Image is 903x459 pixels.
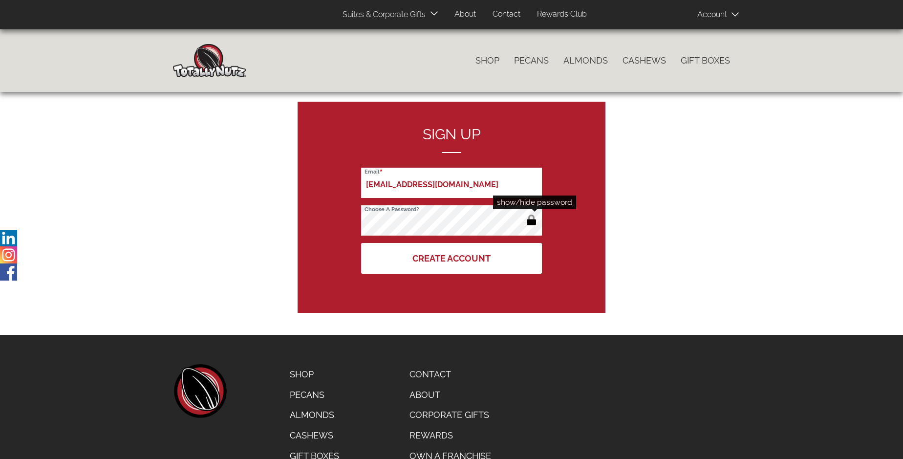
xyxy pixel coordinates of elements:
[282,385,346,405] a: Pecans
[361,126,542,153] h2: Sign up
[485,5,528,24] a: Contact
[361,168,542,198] input: Email
[673,50,737,71] a: Gift Boxes
[402,385,498,405] a: About
[530,5,594,24] a: Rewards Club
[402,425,498,446] a: Rewards
[615,50,673,71] a: Cashews
[507,50,556,71] a: Pecans
[173,364,227,418] a: home
[282,405,346,425] a: Almonds
[282,425,346,446] a: Cashews
[493,196,576,209] div: show/hide password
[447,5,483,24] a: About
[556,50,615,71] a: Almonds
[361,243,542,274] button: Create Account
[402,405,498,425] a: Corporate Gifts
[468,50,507,71] a: Shop
[335,5,429,24] a: Suites & Corporate Gifts
[402,364,498,385] a: Contact
[173,44,246,77] img: Home
[282,364,346,385] a: Shop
